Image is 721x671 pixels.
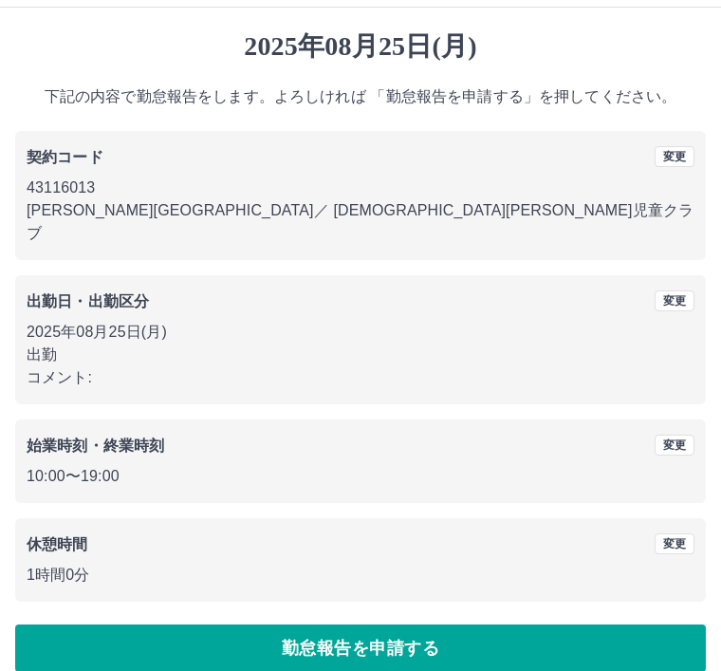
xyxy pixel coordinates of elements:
button: 変更 [655,435,694,456]
p: 43116013 [27,177,694,199]
button: 変更 [655,290,694,311]
p: 2025年08月25日(月) [27,321,694,344]
button: 変更 [655,146,694,167]
p: 下記の内容で勤怠報告をします。よろしければ 「勤怠報告を申請する」を押してください。 [15,85,706,108]
b: 休憩時間 [27,536,88,552]
p: [PERSON_NAME][GEOGRAPHIC_DATA] ／ [DEMOGRAPHIC_DATA][PERSON_NAME]児童クラブ [27,199,694,245]
button: 変更 [655,533,694,554]
p: 出勤 [27,344,694,366]
b: 契約コード [27,149,103,165]
b: 出勤日・出勤区分 [27,293,149,309]
p: コメント: [27,366,694,389]
b: 始業時刻・終業時刻 [27,438,164,454]
p: 10:00 〜 19:00 [27,465,694,488]
h1: 2025年08月25日(月) [15,30,706,63]
p: 1時間0分 [27,564,694,587]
